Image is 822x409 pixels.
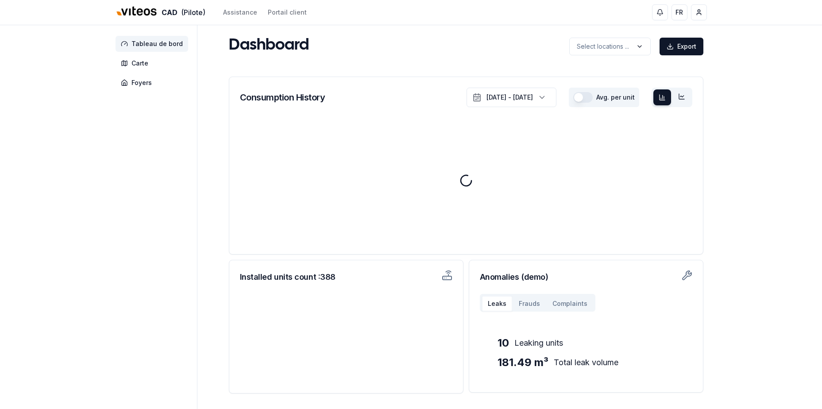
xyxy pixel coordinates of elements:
span: Leaking units [514,337,563,349]
span: 181.49 m³ [498,355,548,370]
span: 10 [498,336,509,350]
span: Carte [131,59,148,68]
img: Viteos - CAD Logo [116,1,158,22]
h3: Anomalies (demo) [480,271,692,283]
a: Tableau de bord [116,36,192,52]
a: CAD(Pilote) [116,3,205,22]
button: Frauds [513,296,546,312]
span: FR [675,8,683,17]
span: CAD [162,7,178,18]
h3: Consumption History [240,91,325,104]
div: [DATE] - [DATE] [486,93,533,102]
span: Tableau de bord [131,39,183,48]
a: Portail client [268,8,307,17]
button: FR [671,4,687,20]
span: Foyers [131,78,152,87]
a: Carte [116,55,192,71]
button: Complaints [546,296,594,312]
h3: Installed units count : 388 [240,271,353,283]
a: Foyers [116,75,192,91]
span: Total leak volume [554,356,618,369]
span: (Pilote) [181,7,205,18]
button: Leaks [482,296,513,312]
h1: Dashboard [229,37,309,54]
button: [DATE] - [DATE] [467,88,556,107]
a: Assistance [223,8,257,17]
button: Export [660,38,703,55]
button: label [569,38,651,55]
p: Select locations ... [577,42,629,51]
label: Avg. per unit [596,94,635,100]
